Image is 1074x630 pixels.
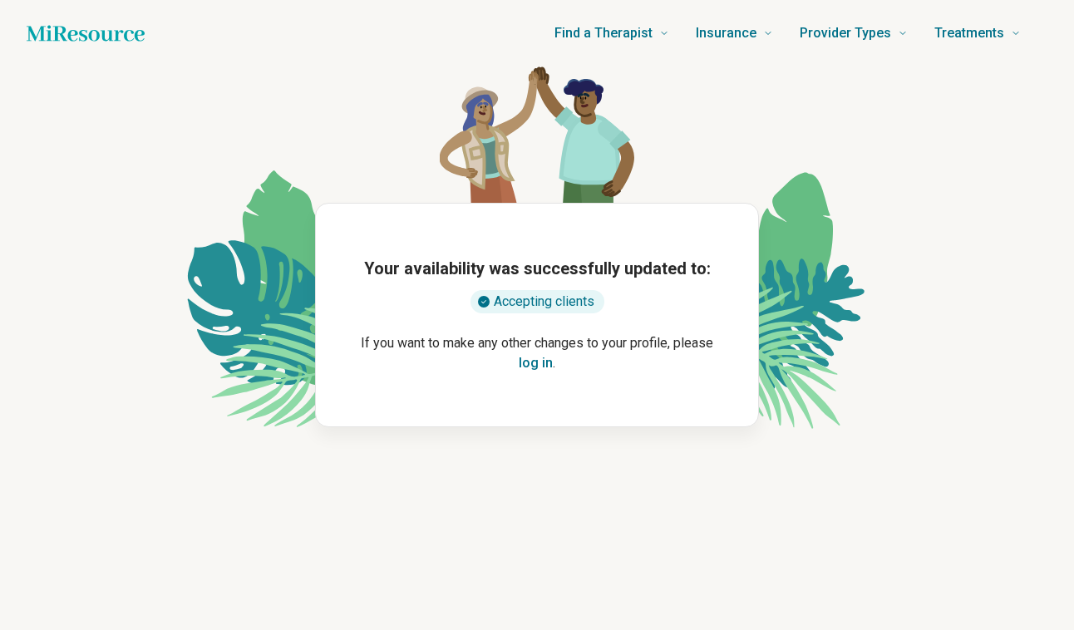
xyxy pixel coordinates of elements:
p: If you want to make any other changes to your profile, please . [342,333,732,373]
button: log in [519,353,553,373]
span: Find a Therapist [554,22,653,45]
div: Accepting clients [470,290,604,313]
span: Insurance [696,22,756,45]
a: Home page [27,17,145,50]
h1: Your availability was successfully updated to: [364,257,711,280]
span: Provider Types [800,22,891,45]
span: Treatments [934,22,1004,45]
